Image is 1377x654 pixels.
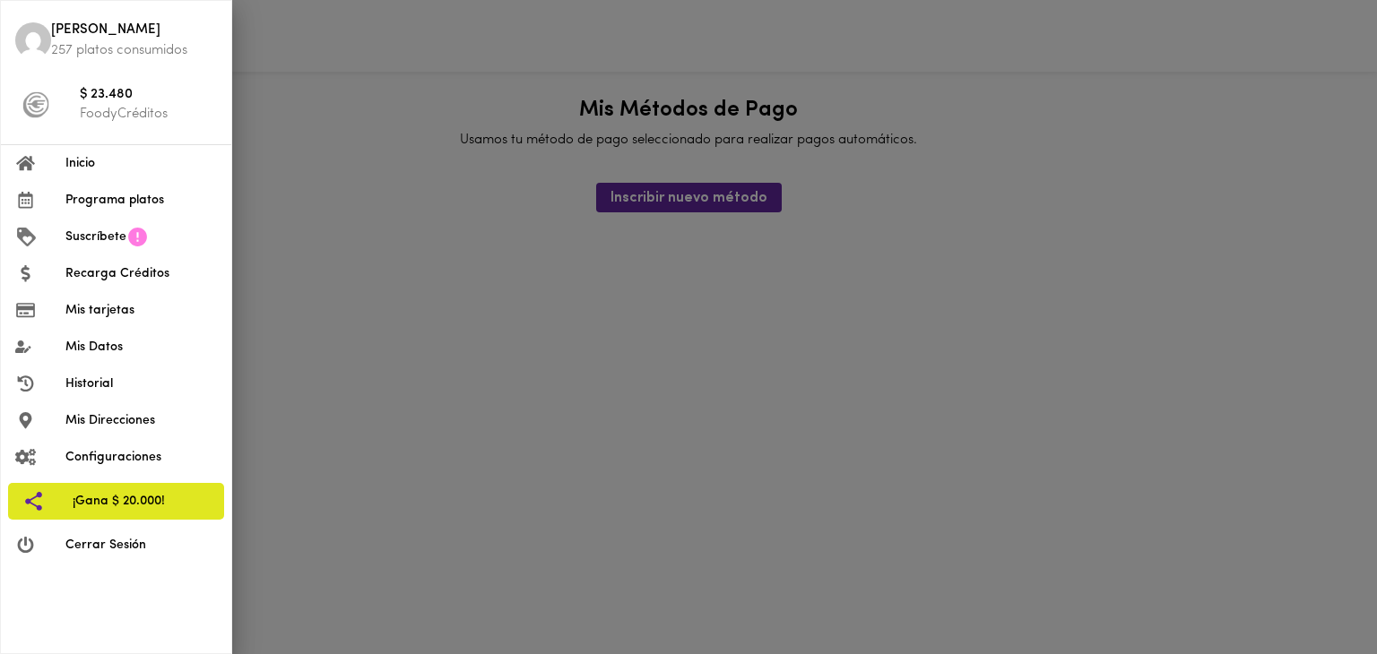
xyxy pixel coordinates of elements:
[65,536,217,555] span: Cerrar Sesión
[65,154,217,173] span: Inicio
[65,338,217,357] span: Mis Datos
[65,301,217,320] span: Mis tarjetas
[65,411,217,430] span: Mis Direcciones
[80,105,217,124] p: FoodyCréditos
[1273,550,1359,636] iframe: Messagebird Livechat Widget
[65,191,217,210] span: Programa platos
[51,21,217,41] span: [PERSON_NAME]
[51,41,217,60] p: 257 platos consumidos
[65,264,217,283] span: Recarga Créditos
[65,228,126,246] span: Suscríbete
[73,492,210,511] span: ¡Gana $ 20.000!
[65,374,217,393] span: Historial
[80,85,217,106] span: $ 23.480
[22,91,49,118] img: foody-creditos-black.png
[65,448,217,467] span: Configuraciones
